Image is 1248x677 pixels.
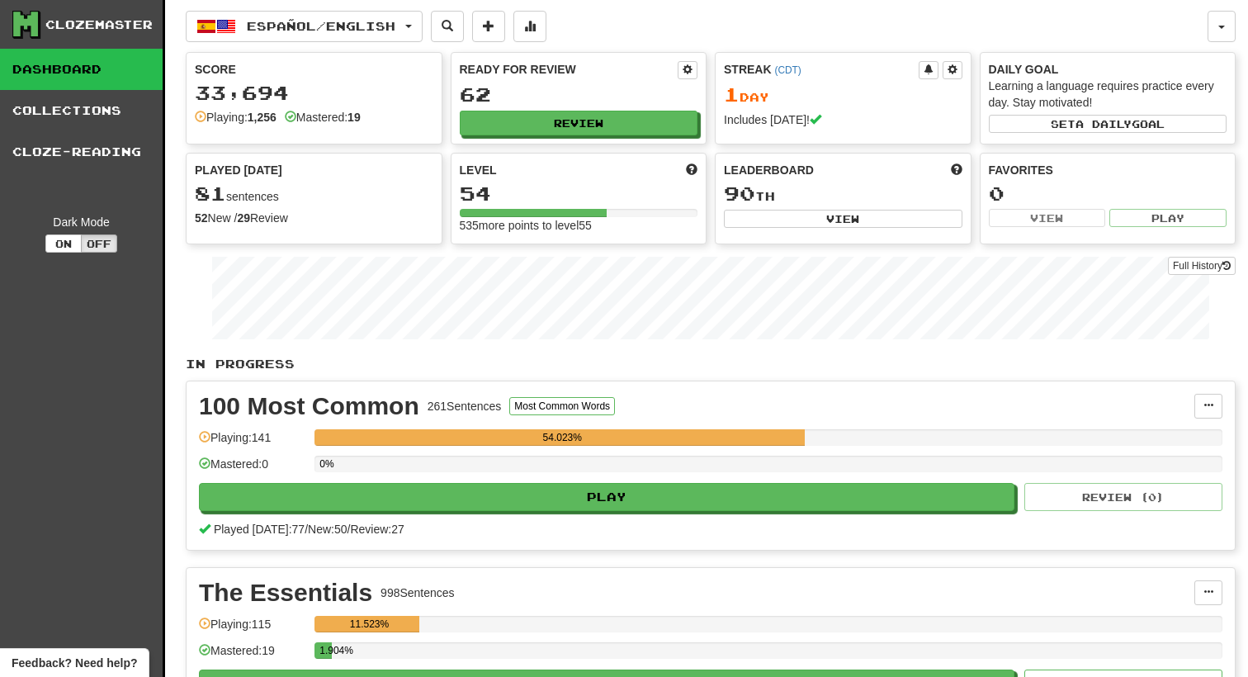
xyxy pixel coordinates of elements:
span: New: 50 [308,523,347,536]
button: View [989,209,1106,227]
button: More stats [513,11,546,42]
button: On [45,234,82,253]
div: 54.023% [319,429,805,446]
div: 62 [460,84,698,105]
strong: 29 [237,211,250,225]
strong: 52 [195,211,208,225]
span: Open feedback widget [12,655,137,671]
div: sentences [195,183,433,205]
span: 1 [724,83,740,106]
span: / [347,523,351,536]
div: The Essentials [199,580,372,605]
div: Streak [724,61,919,78]
button: Review (0) [1024,483,1222,511]
div: 11.523% [319,616,419,632]
span: / [305,523,308,536]
div: Mastered: 19 [199,642,306,670]
button: Search sentences [431,11,464,42]
div: Day [724,84,962,106]
a: (CDT) [774,64,801,76]
div: New / Review [195,210,433,226]
div: Dark Mode [12,214,150,230]
button: Most Common Words [509,397,615,415]
strong: 19 [347,111,361,124]
div: Clozemaster [45,17,153,33]
div: 1.904% [319,642,332,659]
span: Leaderboard [724,162,814,178]
button: Off [81,234,117,253]
div: 0 [989,183,1227,204]
div: Ready for Review [460,61,678,78]
div: 998 Sentences [381,585,455,601]
a: Full History [1168,257,1236,275]
div: 535 more points to level 55 [460,217,698,234]
span: Score more points to level up [686,162,697,178]
div: Mastered: [285,109,361,125]
div: 100 Most Common [199,394,419,419]
button: Review [460,111,698,135]
span: a daily [1075,118,1132,130]
button: Play [199,483,1014,511]
span: Level [460,162,497,178]
span: Español / English [247,19,395,33]
span: 90 [724,182,755,205]
button: View [724,210,962,228]
div: Score [195,61,433,78]
div: 261 Sentences [428,398,502,414]
span: Played [DATE] [195,162,282,178]
div: th [724,183,962,205]
div: Mastered: 0 [199,456,306,483]
div: 54 [460,183,698,204]
div: Playing: 141 [199,429,306,457]
span: This week in points, UTC [951,162,962,178]
div: Daily Goal [989,61,1227,78]
div: Learning a language requires practice every day. Stay motivated! [989,78,1227,111]
button: Play [1109,209,1227,227]
span: Played [DATE]: 77 [214,523,305,536]
button: Add sentence to collection [472,11,505,42]
button: Español/English [186,11,423,42]
span: Review: 27 [350,523,404,536]
span: 81 [195,182,226,205]
div: Favorites [989,162,1227,178]
div: Includes [DATE]! [724,111,962,128]
strong: 1,256 [248,111,277,124]
div: Playing: [195,109,277,125]
button: Seta dailygoal [989,115,1227,133]
p: In Progress [186,356,1236,372]
div: 33,694 [195,83,433,103]
div: Playing: 115 [199,616,306,643]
